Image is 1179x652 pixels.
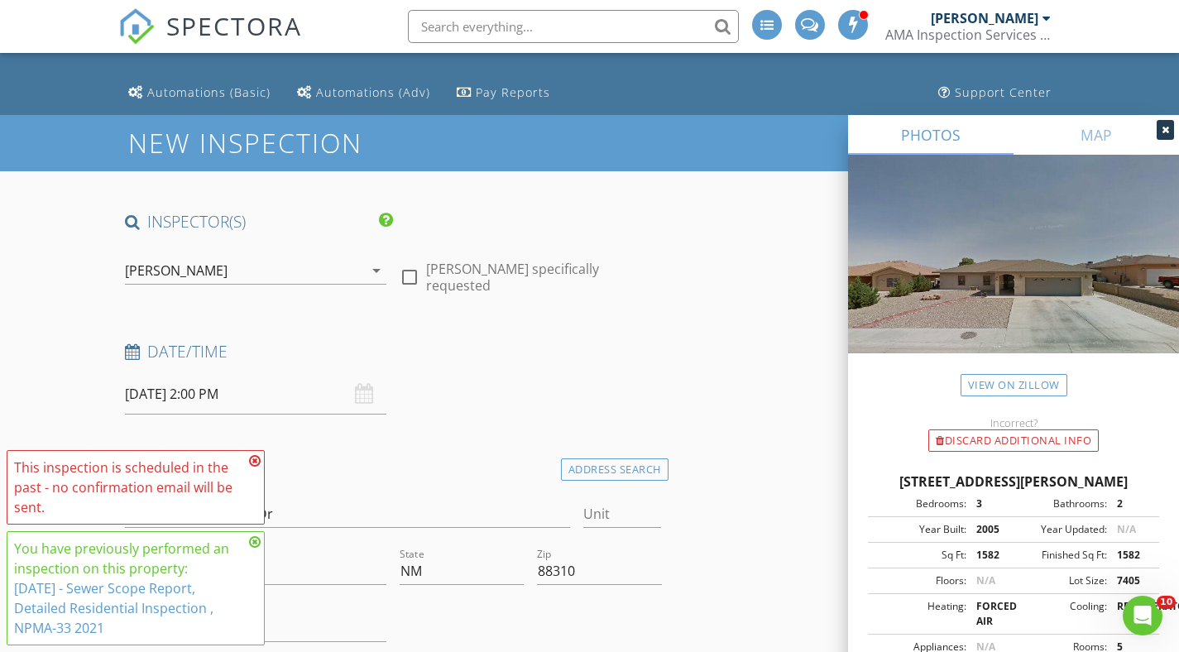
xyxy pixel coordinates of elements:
a: Automations (Basic) [122,78,277,108]
input: Search everything... [408,10,739,43]
div: Year Updated: [1014,522,1107,537]
div: [PERSON_NAME] [125,263,228,278]
input: Select date [125,374,387,415]
i: arrow_drop_down [367,261,386,280]
div: Heating: [873,599,966,629]
a: Automations (Advanced) [290,78,437,108]
iframe: Intercom live chat [1123,596,1162,635]
div: [PERSON_NAME] [931,10,1038,26]
span: 10 [1157,596,1176,609]
div: Incorrect? [848,416,1179,429]
div: Lot Size: [1014,573,1107,588]
div: [STREET_ADDRESS][PERSON_NAME] [868,472,1159,491]
div: REFRIGERATOR [1107,599,1154,629]
a: Pay Reports [450,78,557,108]
div: 2005 [966,522,1014,537]
span: SPECTORA [166,8,302,43]
div: Sq Ft: [873,548,966,563]
div: You have previously performed an inspection on this property: [14,539,244,638]
img: The Best Home Inspection Software - Spectora [118,8,155,45]
span: N/A [1117,522,1136,536]
h4: Date/Time [125,341,662,362]
div: Support Center [955,84,1052,100]
div: Year Built: [873,522,966,537]
h4: Location [125,454,662,476]
div: Floors: [873,573,966,588]
div: 1582 [966,548,1014,563]
div: FORCED AIR [966,599,1014,629]
div: 3 [966,496,1014,511]
label: [PERSON_NAME] specifically requested [426,261,662,294]
div: Bedrooms: [873,496,966,511]
div: Automations (Basic) [147,84,271,100]
span: N/A [976,573,995,587]
div: Automations (Adv) [316,84,430,100]
a: View on Zillow [961,374,1067,396]
h1: New Inspection [128,128,495,157]
a: PHOTOS [848,115,1014,155]
a: [DATE] - Sewer Scope Report, Detailed Residential Inspection , NPMA-33 2021 [14,579,213,637]
div: Address Search [561,458,669,481]
img: streetview [848,155,1179,393]
div: Cooling: [1014,599,1107,629]
div: Finished Sq Ft: [1014,548,1107,563]
div: AMA Inspection Services LLC [885,26,1051,43]
div: 1582 [1107,548,1154,563]
a: MAP [1014,115,1179,155]
div: 7405 [1107,573,1154,588]
a: Support Center [932,78,1058,108]
div: This inspection is scheduled in the past - no confirmation email will be sent. [14,458,244,517]
div: Bathrooms: [1014,496,1107,511]
div: 2 [1107,496,1154,511]
div: Discard Additional info [928,429,1099,453]
a: SPECTORA [118,22,302,57]
h4: INSPECTOR(S) [125,211,394,233]
div: Pay Reports [476,84,550,100]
